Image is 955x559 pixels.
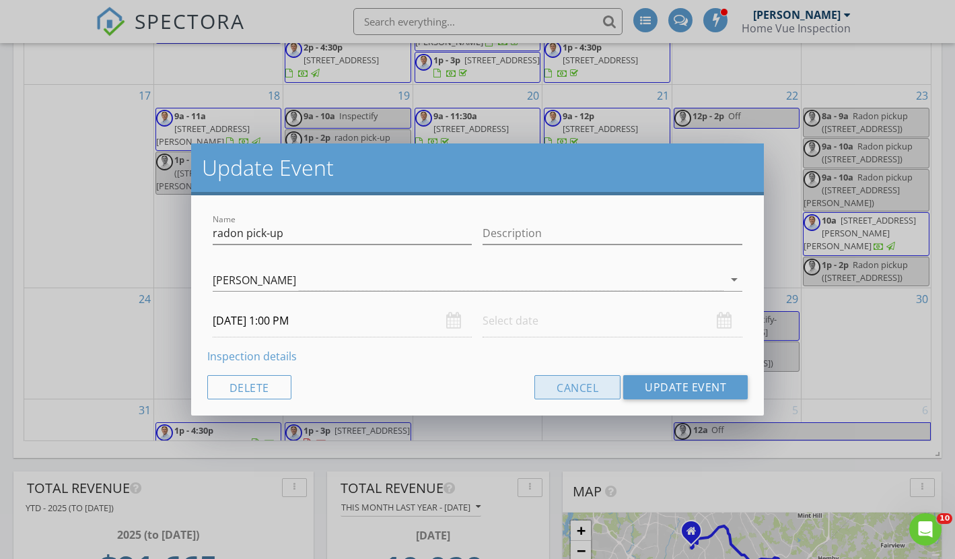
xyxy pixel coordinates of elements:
[213,304,472,337] input: Select date
[207,375,291,399] button: Delete
[213,274,296,286] div: [PERSON_NAME]
[726,271,742,288] i: arrow_drop_down
[909,513,942,546] iframe: Intercom live chat
[623,375,748,399] button: Update Event
[202,154,753,181] h2: Update Event
[937,513,952,524] span: 10
[483,304,742,337] input: Select date
[534,375,621,399] button: Cancel
[207,349,297,364] a: Inspection details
